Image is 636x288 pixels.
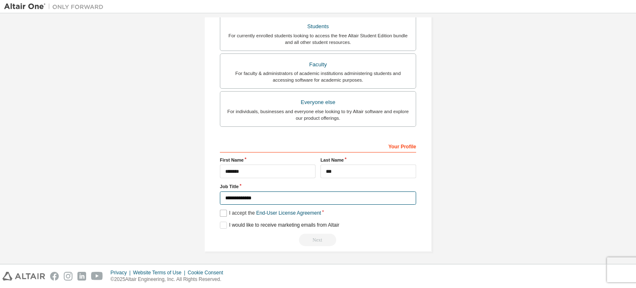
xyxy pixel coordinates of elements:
label: I would like to receive marketing emails from Altair [220,222,339,229]
img: instagram.svg [64,272,72,281]
label: First Name [220,157,316,163]
div: For currently enrolled students looking to access the free Altair Student Edition bundle and all ... [225,32,411,46]
div: Website Terms of Use [133,269,188,276]
img: altair_logo.svg [2,272,45,281]
div: Cookie Consent [188,269,228,276]
img: youtube.svg [91,272,103,281]
label: Job Title [220,183,416,190]
div: For individuals, businesses and everyone else looking to try Altair software and explore our prod... [225,108,411,121]
div: Privacy [111,269,133,276]
label: Last Name [320,157,416,163]
img: linkedin.svg [77,272,86,281]
label: I accept the [220,210,321,217]
a: End-User License Agreement [256,210,321,216]
div: Your Profile [220,139,416,152]
p: © 2025 Altair Engineering, Inc. All Rights Reserved. [111,276,228,283]
img: facebook.svg [50,272,59,281]
div: Read and acccept EULA to continue [220,234,416,246]
img: Altair One [4,2,108,11]
div: For faculty & administrators of academic institutions administering students and accessing softwa... [225,70,411,83]
div: Faculty [225,59,411,70]
div: Everyone else [225,97,411,108]
div: Students [225,21,411,32]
